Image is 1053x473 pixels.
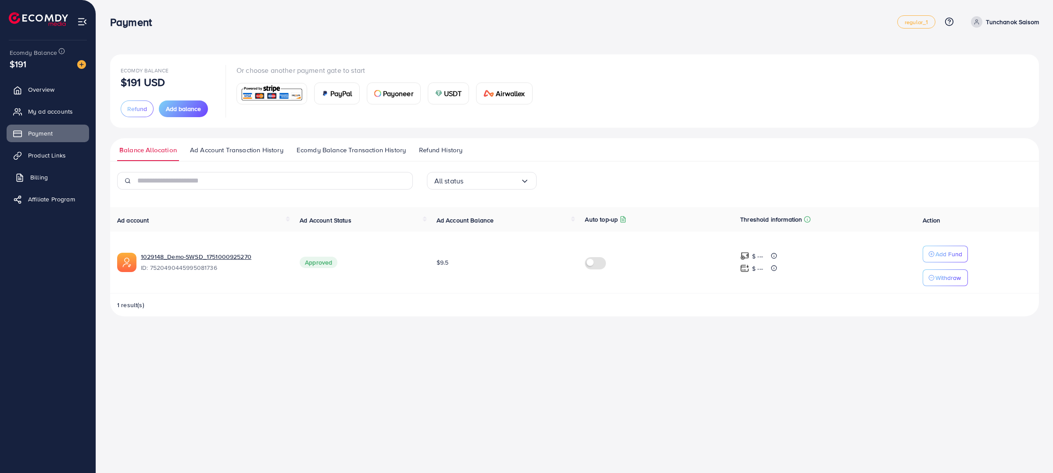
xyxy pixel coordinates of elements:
[330,88,352,99] span: PayPal
[119,145,177,155] span: Balance Allocation
[141,252,286,272] div: <span class='underline'>1029148_Demo-SWSD_1751000925270</span></br>7520490445995081736
[77,17,87,27] img: menu
[141,263,286,272] span: ID: 7520490445995081736
[236,83,307,104] a: card
[159,100,208,117] button: Add balance
[7,103,89,120] a: My ad accounts
[435,90,442,97] img: card
[117,301,144,309] span: 1 result(s)
[923,246,968,262] button: Add Fund
[322,90,329,97] img: card
[374,90,381,97] img: card
[117,216,149,225] span: Ad account
[923,269,968,286] button: Withdraw
[110,16,159,29] h3: Payment
[28,129,53,138] span: Payment
[28,151,66,160] span: Product Links
[28,85,54,94] span: Overview
[240,84,304,103] img: card
[585,214,618,225] p: Auto top-up
[444,88,462,99] span: USDT
[367,82,421,104] a: cardPayoneer
[752,263,763,274] p: $ ---
[935,272,961,283] p: Withdraw
[484,90,494,97] img: card
[190,145,283,155] span: Ad Account Transaction History
[463,174,520,188] input: Search for option
[967,16,1039,28] a: Tunchanok Saisom
[752,251,763,262] p: $ ---
[121,67,168,74] span: Ecomdy Balance
[740,264,749,273] img: top-up amount
[236,65,540,75] p: Or choose another payment gate to start
[127,104,147,113] span: Refund
[437,258,449,267] span: $9.5
[1016,434,1046,466] iframe: Chat
[496,88,525,99] span: Airwallex
[10,48,57,57] span: Ecomdy Balance
[935,249,962,259] p: Add Fund
[30,173,48,182] span: Billing
[7,125,89,142] a: Payment
[117,253,136,272] img: ic-ads-acc.e4c84228.svg
[28,107,73,116] span: My ad accounts
[897,15,935,29] a: regular_1
[300,216,351,225] span: Ad Account Status
[923,216,940,225] span: Action
[77,60,86,69] img: image
[427,172,537,190] div: Search for option
[10,57,27,70] span: $191
[9,12,68,26] img: logo
[986,17,1039,27] p: Tunchanok Saisom
[476,82,532,104] a: cardAirwallex
[141,252,286,261] a: 1029148_Demo-SWSD_1751000925270
[7,81,89,98] a: Overview
[166,104,201,113] span: Add balance
[905,19,928,25] span: regular_1
[314,82,360,104] a: cardPayPal
[7,147,89,164] a: Product Links
[740,251,749,261] img: top-up amount
[300,257,337,268] span: Approved
[419,145,462,155] span: Refund History
[434,174,464,188] span: All status
[740,214,802,225] p: Threshold information
[428,82,469,104] a: cardUSDT
[297,145,406,155] span: Ecomdy Balance Transaction History
[383,88,413,99] span: Payoneer
[7,168,89,186] a: Billing
[121,77,165,87] p: $191 USD
[121,100,154,117] button: Refund
[28,195,75,204] span: Affiliate Program
[7,190,89,208] a: Affiliate Program
[437,216,494,225] span: Ad Account Balance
